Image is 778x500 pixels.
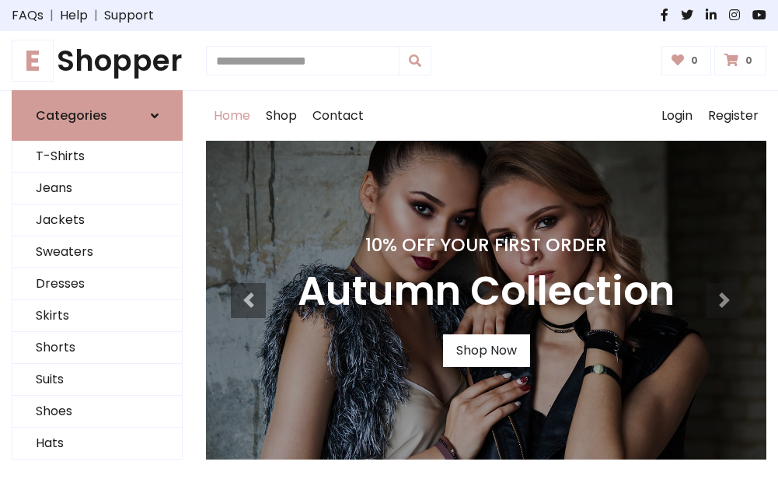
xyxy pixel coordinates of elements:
[443,334,530,367] a: Shop Now
[741,54,756,68] span: 0
[44,6,60,25] span: |
[12,364,182,396] a: Suits
[298,268,675,316] h3: Autumn Collection
[206,91,258,141] a: Home
[104,6,154,25] a: Support
[654,91,700,141] a: Login
[12,40,54,82] span: E
[12,141,182,173] a: T-Shirts
[12,236,182,268] a: Sweaters
[298,234,675,256] h4: 10% Off Your First Order
[12,300,182,332] a: Skirts
[12,396,182,428] a: Shoes
[12,268,182,300] a: Dresses
[700,91,766,141] a: Register
[12,6,44,25] a: FAQs
[12,332,182,364] a: Shorts
[12,44,183,78] h1: Shopper
[12,428,182,460] a: Hats
[12,173,182,205] a: Jeans
[687,54,702,68] span: 0
[12,205,182,236] a: Jackets
[60,6,88,25] a: Help
[36,108,107,123] h6: Categories
[12,90,183,141] a: Categories
[12,44,183,78] a: EShopper
[661,46,712,75] a: 0
[714,46,766,75] a: 0
[258,91,305,141] a: Shop
[88,6,104,25] span: |
[305,91,372,141] a: Contact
